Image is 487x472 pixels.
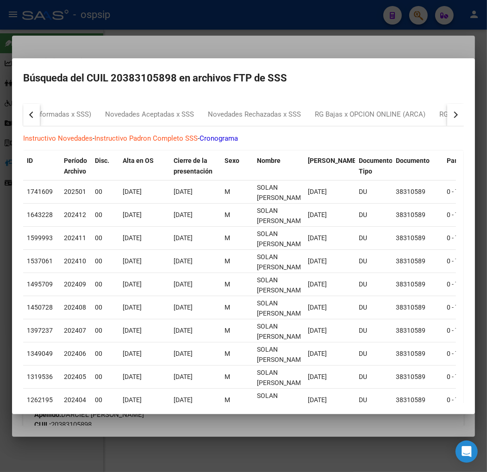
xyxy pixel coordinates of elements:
span: [DATE] [174,234,193,242]
datatable-header-cell: Período Archivo [60,151,91,181]
span: M [225,373,230,380]
datatable-header-cell: Documento [392,151,443,181]
div: 38310589 [396,348,439,359]
span: 1643228 [27,211,53,218]
span: 0 - Titular [447,373,474,380]
div: 00 [95,186,115,197]
span: 1495709 [27,280,53,288]
span: [DATE] [123,373,142,380]
div: Open Intercom Messenger [456,441,478,463]
span: 0 - Titular [447,211,474,218]
span: [DATE] [308,280,327,288]
div: 00 [95,395,115,405]
span: [DATE] [123,188,142,195]
datatable-header-cell: Fecha Nac. [304,151,355,181]
div: DU [359,395,388,405]
span: 1262195 [27,396,53,404]
span: M [225,350,230,357]
span: [DATE] [123,280,142,288]
span: [DATE] [174,211,193,218]
span: 202405 [64,373,86,380]
span: [DATE] [123,304,142,311]
span: M [225,234,230,242]
div: DU [359,233,388,243]
span: [DATE] [174,304,193,311]
span: 1599993 [27,234,53,242]
span: [DATE] [308,234,327,242]
span: SOLAN DARCIEL MAURICIO [257,392,306,410]
span: 0 - Titular [447,257,474,265]
span: 0 - Titular [447,350,474,357]
span: M [225,280,230,288]
div: 38310589 [396,233,439,243]
div: 38310589 [396,302,439,313]
div: Novedades Aceptadas x SSS [105,109,194,120]
span: SOLAN DARCIEL MAURICIO [257,230,306,248]
span: [DATE] [174,327,193,334]
span: [DATE] [174,350,193,357]
div: 38310589 [396,325,439,336]
span: [DATE] [308,188,327,195]
span: 202407 [64,327,86,334]
span: 0 - Titular [447,280,474,288]
span: Período Archivo [64,157,87,175]
span: [DATE] [308,304,327,311]
span: SOLAN DARCIEL MAURICIO [257,369,306,387]
span: [DATE] [308,211,327,218]
div: 38310589 [396,395,439,405]
span: Parentesco [447,157,481,164]
datatable-header-cell: Disc. [91,151,119,181]
datatable-header-cell: Alta en OS [119,151,170,181]
span: [DATE] [123,234,142,242]
span: 0 - Titular [447,188,474,195]
span: SOLAN DARCIEL MAURICIO [257,207,306,225]
span: Cierre de la presentación [174,157,212,175]
datatable-header-cell: Documento Tipo [355,151,392,181]
a: Instructivo Novedades [23,134,93,143]
div: 38310589 [396,372,439,382]
datatable-header-cell: Sexo [221,151,253,181]
div: DU [359,256,388,267]
span: 0 - Titular [447,327,474,334]
span: [DATE] [123,257,142,265]
span: [DATE] [308,327,327,334]
span: [DATE] [123,350,142,357]
span: [PERSON_NAME]. [308,157,360,164]
span: [DATE] [123,396,142,404]
div: RG Bajas x OPCION ONLINE (ARCA) [315,109,425,120]
span: 1397237 [27,327,53,334]
div: 38310589 [396,279,439,290]
span: 1349049 [27,350,53,357]
span: 0 - Titular [447,396,474,404]
datatable-header-cell: Cierre de la presentación [170,151,221,181]
div: 00 [95,210,115,220]
div: DU [359,210,388,220]
datatable-header-cell: Nombre [253,151,304,181]
span: [DATE] [123,327,142,334]
span: M [225,304,230,311]
span: Disc. [95,157,109,164]
datatable-header-cell: ID [23,151,60,181]
span: [DATE] [123,211,142,218]
div: DU [359,325,388,336]
span: 202408 [64,304,86,311]
div: DU [359,186,388,197]
div: 38310589 [396,256,439,267]
div: DU [359,302,388,313]
div: DU [359,279,388,290]
span: [DATE] [308,373,327,380]
span: SOLAN DARCIEL MAURICIO [257,299,306,317]
div: 00 [95,348,115,359]
div: DU [359,348,388,359]
div: DU [359,372,388,382]
span: SOLAN DARCIEL MAURICIO [257,184,306,202]
span: M [225,188,230,195]
span: ID [27,157,33,164]
span: 1319536 [27,373,53,380]
span: 202404 [64,396,86,404]
span: 0 - Titular [447,304,474,311]
span: 1741609 [27,188,53,195]
span: Sexo [225,157,239,164]
span: [DATE] [174,373,193,380]
div: 38310589 [396,210,439,220]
